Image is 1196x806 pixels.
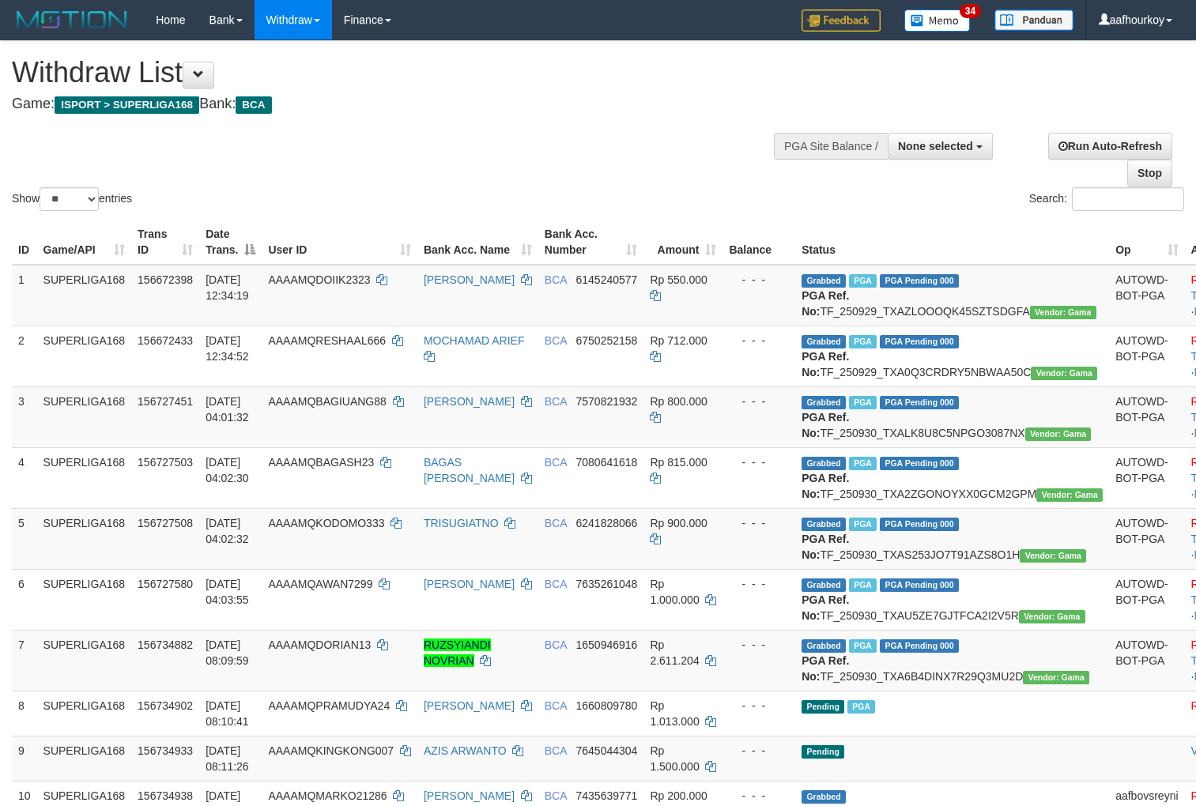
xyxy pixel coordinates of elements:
span: 156727580 [138,578,193,590]
b: PGA Ref. No: [802,411,849,439]
span: [DATE] 04:02:30 [206,456,249,484]
th: Trans ID: activate to sort column ascending [131,220,199,265]
td: AUTOWD-BOT-PGA [1109,508,1184,569]
span: Pending [802,700,844,714]
input: Search: [1072,187,1184,211]
span: BCA [545,578,567,590]
span: [DATE] 08:10:41 [206,699,249,728]
span: Rp 815.000 [650,456,707,469]
span: AAAAMQBAGIUANG88 [268,395,386,408]
span: Marked by aafchoeunmanni [849,396,877,409]
td: 6 [12,569,37,630]
div: - - - [729,333,789,348]
span: Copy 7435639771 to clipboard [576,789,638,802]
span: AAAAMQKODOMO333 [268,517,384,529]
b: PGA Ref. No: [802,533,849,561]
span: 156734933 [138,744,193,757]
span: [DATE] 08:11:26 [206,744,249,773]
span: Grabbed [802,335,846,348]
span: Grabbed [802,396,846,409]
span: BCA [545,638,567,651]
td: SUPERLIGA168 [37,386,132,447]
th: Status [795,220,1109,265]
div: - - - [729,698,789,714]
span: AAAAMQRESHAAL666 [268,334,386,347]
td: SUPERLIGA168 [37,508,132,569]
span: Rp 900.000 [650,517,707,529]
span: [DATE] 08:09:59 [206,638,249,667]
td: AUTOWD-BOT-PGA [1109,569,1184,630]
select: Showentries [40,187,99,211]
td: SUPERLIGA168 [37,569,132,630]
th: Date Trans.: activate to sort column descending [199,220,262,265]
span: AAAAMQBAGASH23 [268,456,374,469]
td: SUPERLIGA168 [37,265,132,326]
span: Vendor URL: https://trx31.1velocity.biz [1030,306,1096,319]
th: Game/API: activate to sort column ascending [37,220,132,265]
td: TF_250930_TXAU5ZE7GJTFCA2I2V5R [795,569,1109,630]
a: [PERSON_NAME] [424,578,515,590]
td: 3 [12,386,37,447]
div: - - - [729,576,789,592]
div: PGA Site Balance / [774,133,888,160]
span: 156672433 [138,334,193,347]
span: 156672398 [138,273,193,286]
button: None selected [888,133,993,160]
span: AAAAMQDORIAN13 [268,638,371,651]
td: TF_250929_TXA0Q3CRDRY5NBWAA50C [795,326,1109,386]
span: Grabbed [802,518,846,531]
span: Marked by aafchoeunmanni [849,639,877,653]
td: SUPERLIGA168 [37,691,132,736]
span: Rp 2.611.204 [650,638,699,667]
span: Vendor URL: https://trx31.1velocity.biz [1025,427,1092,441]
span: AAAAMQDOIIK2323 [268,273,370,286]
td: 1 [12,265,37,326]
span: BCA [545,273,567,286]
span: Grabbed [802,578,846,592]
h4: Game: Bank: [12,96,782,112]
span: Marked by aafsoycanthlai [849,274,877,288]
td: SUPERLIGA168 [37,630,132,691]
span: [DATE] 04:03:55 [206,578,249,606]
span: 156727508 [138,517,193,529]
span: Grabbed [802,639,846,653]
a: RUZSYIANDI NOVRIAN [424,638,491,667]
span: Grabbed [802,457,846,470]
span: Rp 712.000 [650,334,707,347]
a: AZIS ARWANTO [424,744,507,757]
span: Marked by aafchoeunmanni [849,578,877,592]
th: Balance [723,220,795,265]
span: Marked by aafchoeunmanni [849,457,877,470]
div: - - - [729,454,789,470]
a: Run Auto-Refresh [1048,133,1172,160]
span: Copy 6241828066 to clipboard [576,517,638,529]
b: PGA Ref. No: [802,472,849,500]
span: Vendor URL: https://trx31.1velocity.biz [1019,610,1085,623]
a: [PERSON_NAME] [424,395,515,408]
a: [PERSON_NAME] [424,699,515,712]
td: 9 [12,736,37,781]
td: AUTOWD-BOT-PGA [1109,447,1184,508]
td: AUTOWD-BOT-PGA [1109,265,1184,326]
span: Copy 1650946916 to clipboard [576,638,638,651]
th: Bank Acc. Name: activate to sort column ascending [417,220,538,265]
td: SUPERLIGA168 [37,326,132,386]
td: 8 [12,691,37,736]
span: Vendor URL: https://trx31.1velocity.biz [1020,549,1086,563]
span: Marked by aafchoeunmanni [849,518,877,531]
span: 156734902 [138,699,193,712]
span: PGA Pending [880,335,959,348]
td: 5 [12,508,37,569]
td: TF_250930_TXAS253JO7T91AZS8O1H [795,508,1109,569]
span: Pending [802,745,844,759]
span: Copy 7635261048 to clipboard [576,578,638,590]
span: BCA [545,789,567,802]
td: TF_250930_TXALK8U8C5NPGO3087NX [795,386,1109,447]
span: Copy 6145240577 to clipboard [576,273,638,286]
span: Grabbed [802,790,846,804]
span: Copy 7570821932 to clipboard [576,395,638,408]
span: [DATE] 12:34:52 [206,334,249,363]
a: [PERSON_NAME] [424,273,515,286]
label: Search: [1029,187,1184,211]
span: Vendor URL: https://trx31.1velocity.biz [1023,671,1089,684]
